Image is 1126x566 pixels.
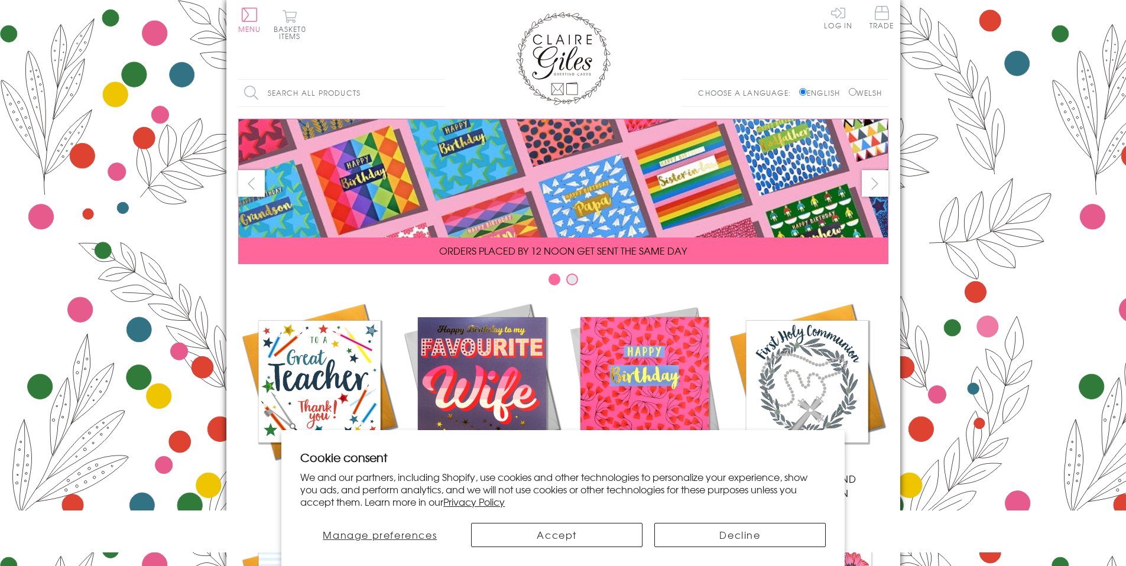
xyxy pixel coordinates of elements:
[862,170,888,197] button: next
[238,300,401,486] a: Academic
[279,24,306,41] span: 0 items
[238,24,261,34] span: Menu
[563,300,726,486] a: Birthdays
[471,523,642,547] button: Accept
[824,6,852,29] a: Log In
[799,87,846,98] label: English
[300,523,459,547] button: Manage preferences
[799,88,807,96] input: English
[238,273,888,291] div: Carousel Pagination
[849,87,882,98] label: Welsh
[439,243,687,258] span: ORDERS PLACED BY 12 NOON GET SENT THE SAME DAY
[869,6,894,29] span: Trade
[698,87,797,98] p: Choose a language:
[401,300,563,486] a: New Releases
[654,523,826,547] button: Decline
[238,80,445,106] input: Search all products
[323,528,437,542] span: Manage preferences
[516,12,611,105] img: Claire Giles Greetings Cards
[549,274,560,285] button: Carousel Page 1 (Current Slide)
[566,274,578,285] button: Carousel Page 2
[433,80,445,106] input: Search
[300,471,826,508] p: We and our partners, including Shopify, use cookies and other technologies to personalize your ex...
[274,9,306,40] button: Basket0 items
[869,6,894,31] a: Trade
[849,88,856,96] input: Welsh
[726,300,888,500] a: Communion and Confirmation
[238,8,261,32] button: Menu
[443,495,505,509] a: Privacy Policy
[300,449,826,466] h2: Cookie consent
[238,170,265,197] button: prev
